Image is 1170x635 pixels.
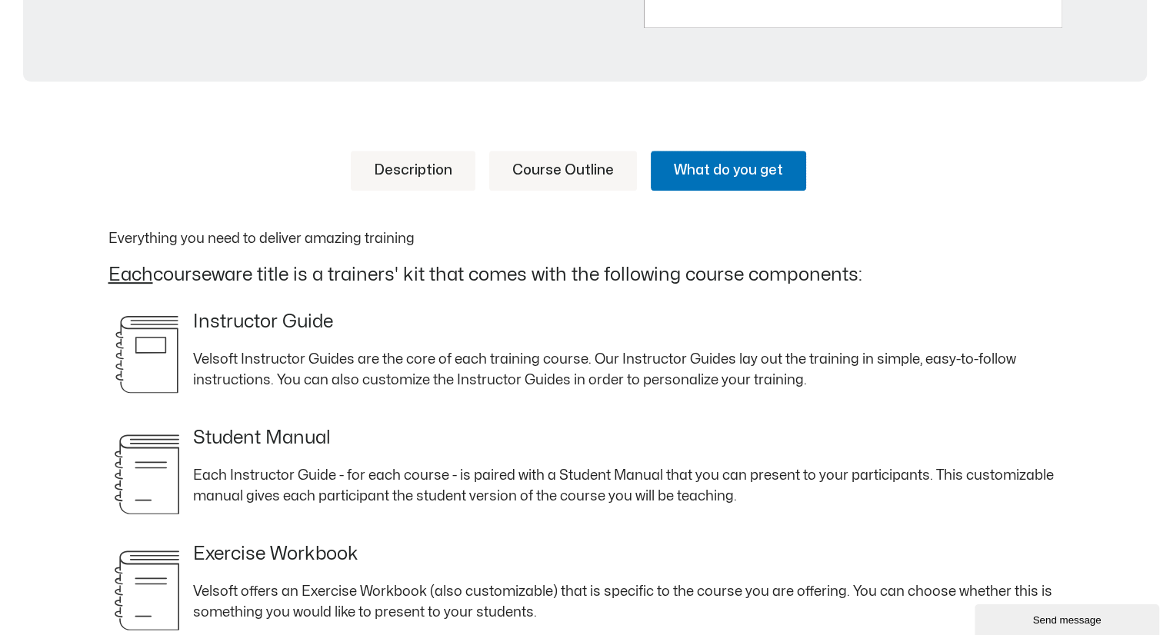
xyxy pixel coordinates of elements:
h4: Student Manual [193,427,331,450]
p: Each Instructor Guide - for each course - is paired with a Student Manual that you can present to... [108,465,1062,507]
p: Velsoft offers an Exercise Workbook (also customizable) that is specific to the course you are of... [108,581,1062,623]
h4: Instructor Guide [193,311,333,334]
h2: courseware title is a trainers' kit that comes with the following course components: [108,263,1062,287]
a: Description [351,151,475,191]
p: Everything you need to deliver amazing training [108,228,1062,249]
iframe: chat widget [975,601,1162,635]
u: Each [108,266,153,284]
img: svg_instructor-guide.svg [108,311,185,397]
a: Course Outline [489,151,637,191]
p: Velsoft Instructor Guides are the core of each training course. Our Instructor Guides lay out the... [108,349,1062,391]
a: What do you get [651,151,806,191]
h4: Exercise Workbook [193,544,358,566]
img: svg_student-training-manual.svg [108,427,185,521]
